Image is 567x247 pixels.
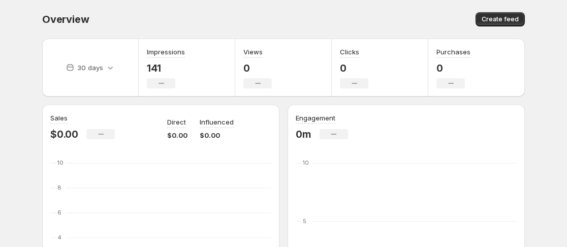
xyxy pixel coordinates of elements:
h3: Engagement [296,113,335,123]
text: 10 [57,159,64,166]
text: 6 [57,209,61,216]
button: Create feed [476,12,525,26]
p: Direct [167,117,186,127]
p: $0.00 [200,130,234,140]
text: 10 [303,159,309,166]
p: Influenced [200,117,234,127]
text: 5 [303,218,306,225]
h3: Sales [50,113,68,123]
h3: Views [243,47,263,57]
h3: Clicks [340,47,359,57]
p: 0 [243,62,272,74]
text: 8 [57,184,61,191]
p: 30 days [77,63,103,73]
p: $0.00 [167,130,187,140]
h3: Impressions [147,47,185,57]
p: 0 [340,62,368,74]
p: 0 [436,62,470,74]
p: 141 [147,62,185,74]
h3: Purchases [436,47,470,57]
span: Overview [42,13,89,25]
text: 4 [57,234,61,241]
p: 0m [296,128,311,140]
span: Create feed [482,15,519,23]
p: $0.00 [50,128,78,140]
